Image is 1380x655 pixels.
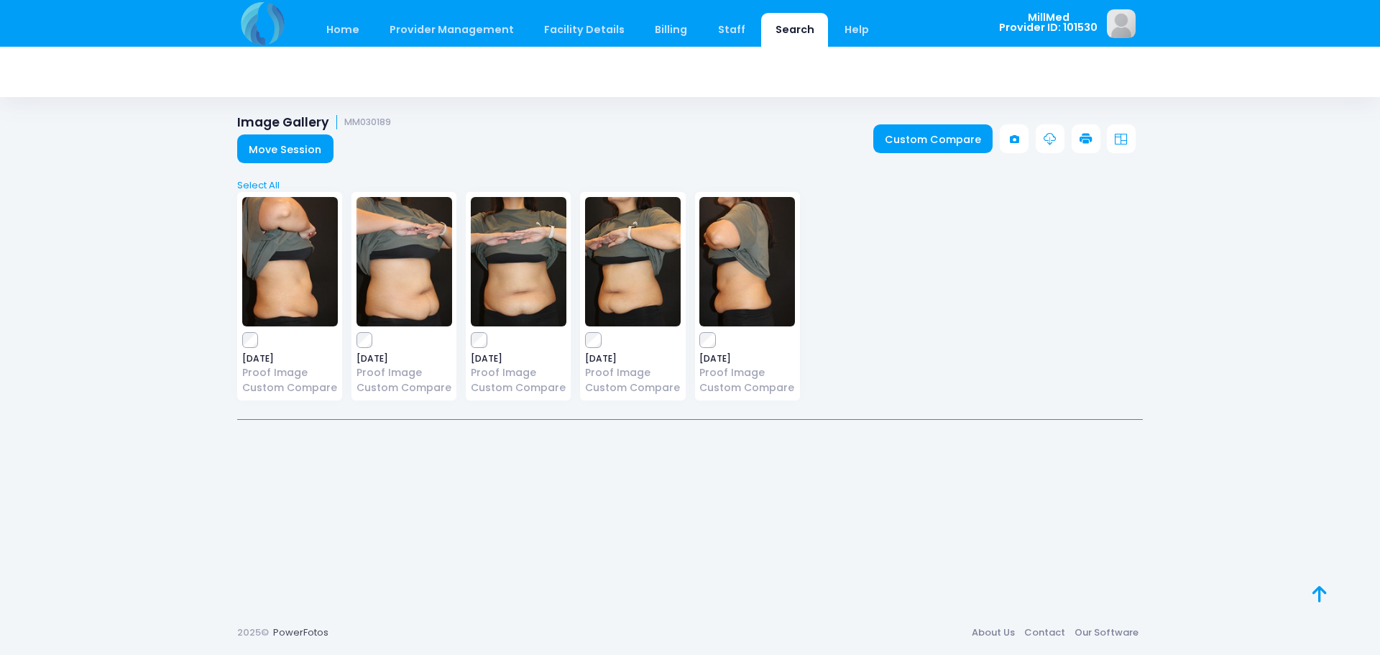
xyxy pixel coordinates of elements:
[585,380,681,395] a: Custom Compare
[471,380,566,395] a: Custom Compare
[1019,620,1069,646] a: Contact
[585,354,681,363] span: [DATE]
[1107,9,1136,38] img: image
[242,380,338,395] a: Custom Compare
[999,12,1098,33] span: MillMed Provider ID: 101530
[356,380,452,395] a: Custom Compare
[375,13,528,47] a: Provider Management
[704,13,759,47] a: Staff
[344,117,391,128] small: MM030189
[356,365,452,380] a: Proof Image
[471,365,566,380] a: Proof Image
[699,380,795,395] a: Custom Compare
[641,13,701,47] a: Billing
[699,354,795,363] span: [DATE]
[356,197,452,326] img: image
[967,620,1019,646] a: About Us
[471,354,566,363] span: [DATE]
[699,197,795,326] img: image
[237,115,391,130] h1: Image Gallery
[237,134,333,163] a: Move Session
[356,354,452,363] span: [DATE]
[471,197,566,326] img: image
[237,626,269,639] span: 2025©
[242,365,338,380] a: Proof Image
[699,365,795,380] a: Proof Image
[761,13,828,47] a: Search
[873,124,993,153] a: Custom Compare
[273,626,328,639] a: PowerFotos
[312,13,373,47] a: Home
[585,365,681,380] a: Proof Image
[233,178,1148,193] a: Select All
[530,13,639,47] a: Facility Details
[585,197,681,326] img: image
[831,13,883,47] a: Help
[1069,620,1143,646] a: Our Software
[242,197,338,326] img: image
[242,354,338,363] span: [DATE]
